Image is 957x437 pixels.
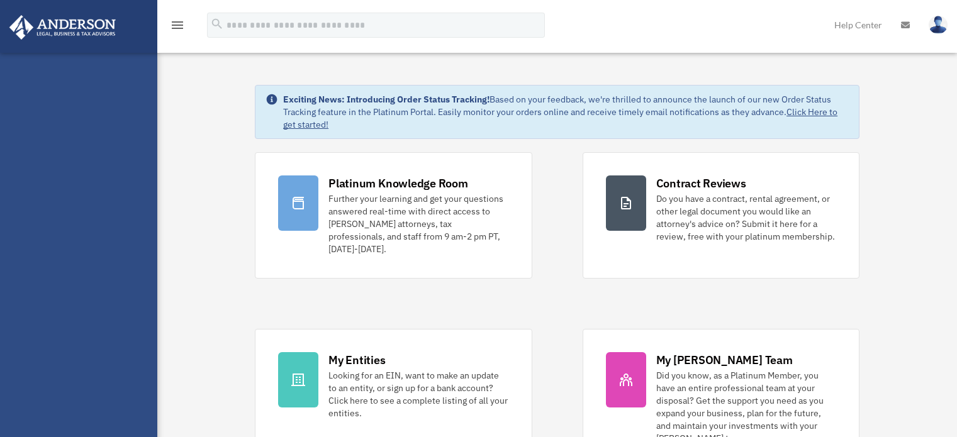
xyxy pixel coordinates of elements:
div: Contract Reviews [656,175,746,191]
i: search [210,17,224,31]
div: My Entities [328,352,385,368]
a: Contract Reviews Do you have a contract, rental agreement, or other legal document you would like... [583,152,859,279]
div: Looking for an EIN, want to make an update to an entity, or sign up for a bank account? Click her... [328,369,508,419]
div: Further your learning and get your questions answered real-time with direct access to [PERSON_NAM... [328,192,508,255]
a: Click Here to get started! [283,106,837,130]
div: Do you have a contract, rental agreement, or other legal document you would like an attorney's ad... [656,192,836,243]
div: Platinum Knowledge Room [328,175,468,191]
i: menu [170,18,185,33]
a: Platinum Knowledge Room Further your learning and get your questions answered real-time with dire... [255,152,532,279]
img: Anderson Advisors Platinum Portal [6,15,120,40]
a: menu [170,22,185,33]
strong: Exciting News: Introducing Order Status Tracking! [283,94,490,105]
div: Based on your feedback, we're thrilled to announce the launch of our new Order Status Tracking fe... [283,93,849,131]
img: User Pic [929,16,948,34]
div: My [PERSON_NAME] Team [656,352,793,368]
